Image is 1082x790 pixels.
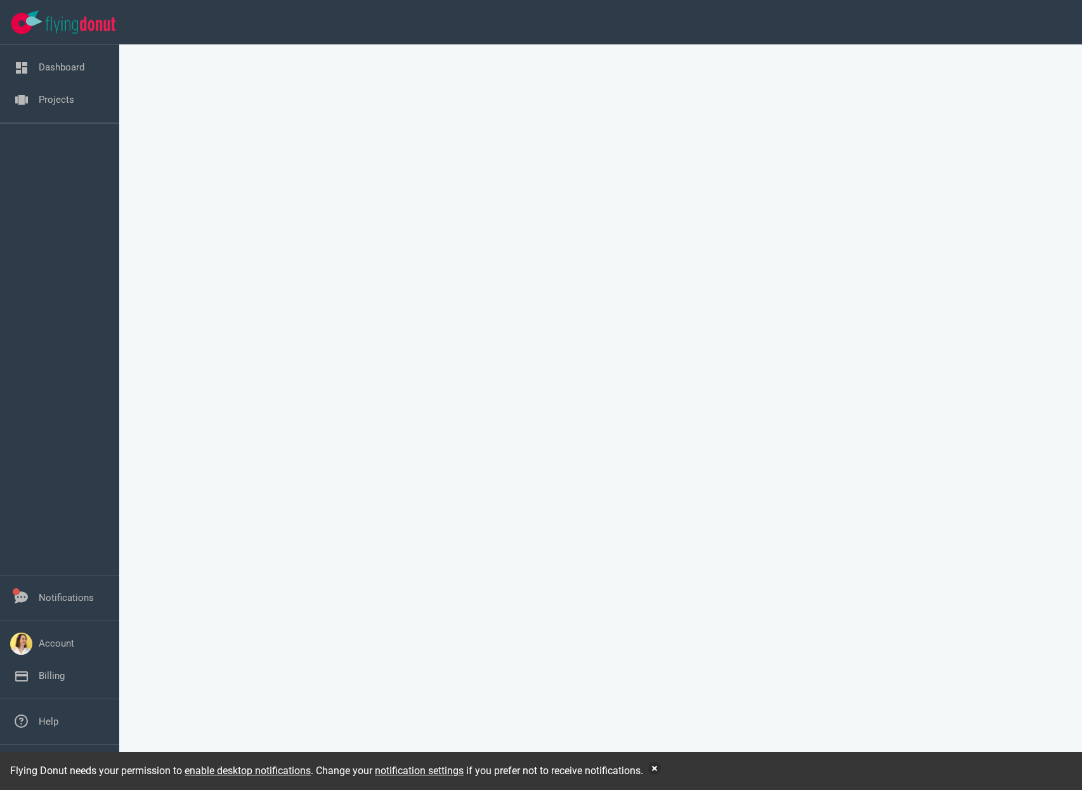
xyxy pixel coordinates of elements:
[39,670,65,681] a: Billing
[39,592,94,603] a: Notifications
[39,638,74,649] a: Account
[46,16,115,34] img: Flying Donut text logo
[375,765,464,777] a: notification settings
[39,62,84,73] a: Dashboard
[311,765,643,777] span: . Change your if you prefer not to receive notifications.
[39,94,74,105] a: Projects
[39,716,58,727] a: Help
[10,765,311,777] span: Flying Donut needs your permission to
[185,765,311,777] a: enable desktop notifications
